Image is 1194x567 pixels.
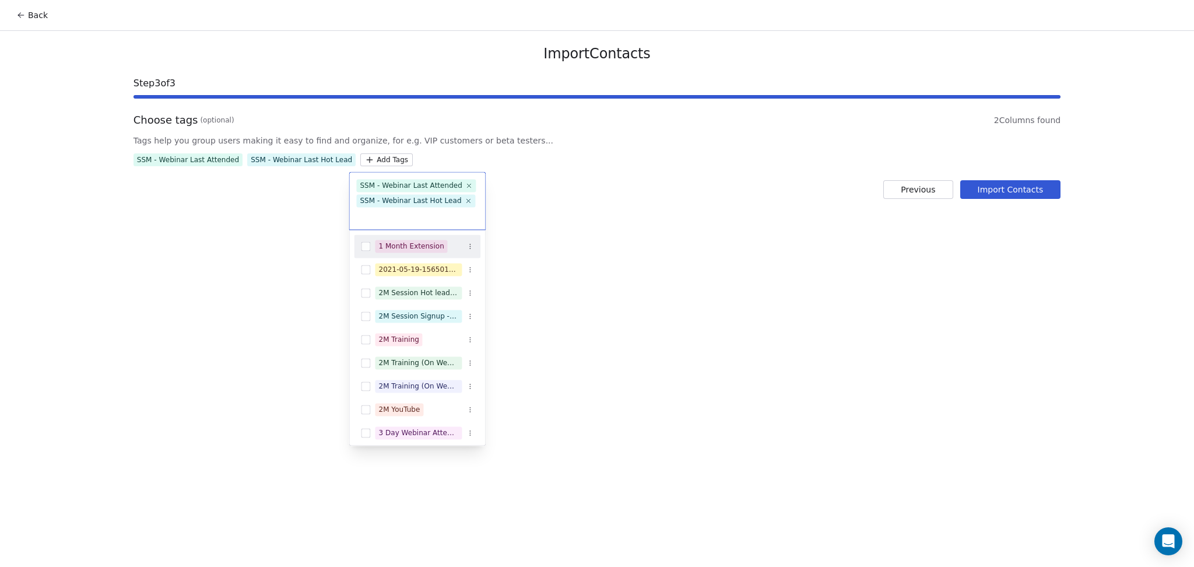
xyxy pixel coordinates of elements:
[378,264,458,275] div: 2021-05-19-1565016.csv
[378,241,444,251] div: 1 Month Extension
[378,288,458,298] div: 2M Session Hot lead - everwebinar
[378,311,458,321] div: 2M Session Signup - everwebinar
[378,428,458,438] div: 3 Day Webinar Attendees
[378,334,419,345] div: 2M Training
[360,180,462,191] div: SSM - Webinar Last Attended
[378,381,458,391] div: 2M Training (On Website) - Completed
[378,404,420,415] div: 2M YouTube
[378,358,458,368] div: 2M Training (On Website)
[360,195,461,206] div: SSM - Webinar Last Hot Lead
